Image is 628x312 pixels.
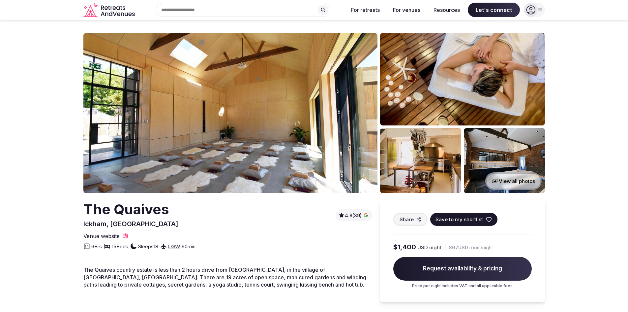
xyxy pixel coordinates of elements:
[83,3,136,17] svg: Retreats and Venues company logo
[429,244,441,251] span: night
[182,243,195,250] span: 90 min
[435,216,483,223] span: Save to my shortlist
[444,244,446,251] div: |
[417,244,428,251] span: USD
[346,3,385,17] button: For retreats
[428,3,465,17] button: Resources
[83,33,377,193] img: Venue cover photo
[388,3,426,17] button: For venues
[83,232,129,240] a: Venue website
[138,243,158,250] span: Sleeps 18
[112,243,128,250] span: 15 Beds
[393,242,416,252] span: $1,400
[345,212,362,219] span: 4.8 (39)
[469,244,493,251] span: room/night
[449,244,468,251] span: $67 USD
[393,257,532,281] span: Request availability & pricing
[464,128,545,193] img: Venue gallery photo
[380,128,461,193] img: Venue gallery photo
[400,216,414,223] span: Share
[468,3,520,17] span: Let's connect
[485,172,542,190] button: View all photos
[83,220,178,228] span: Ickham, [GEOGRAPHIC_DATA]
[91,243,102,250] span: 6 Brs
[83,200,178,219] h2: The Quaives
[430,213,497,226] button: Save to my shortlist
[393,283,532,289] p: Price per night includes VAT and all applicable fees
[83,232,120,240] span: Venue website
[83,3,136,17] a: Visit the homepage
[393,213,428,226] button: Share
[380,33,545,125] img: Venue gallery photo
[168,243,180,250] a: LGW
[338,212,370,219] button: 4.8(39)
[83,266,366,288] span: The Quaives country estate is less than 2 hours drive from [GEOGRAPHIC_DATA], in the village of [...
